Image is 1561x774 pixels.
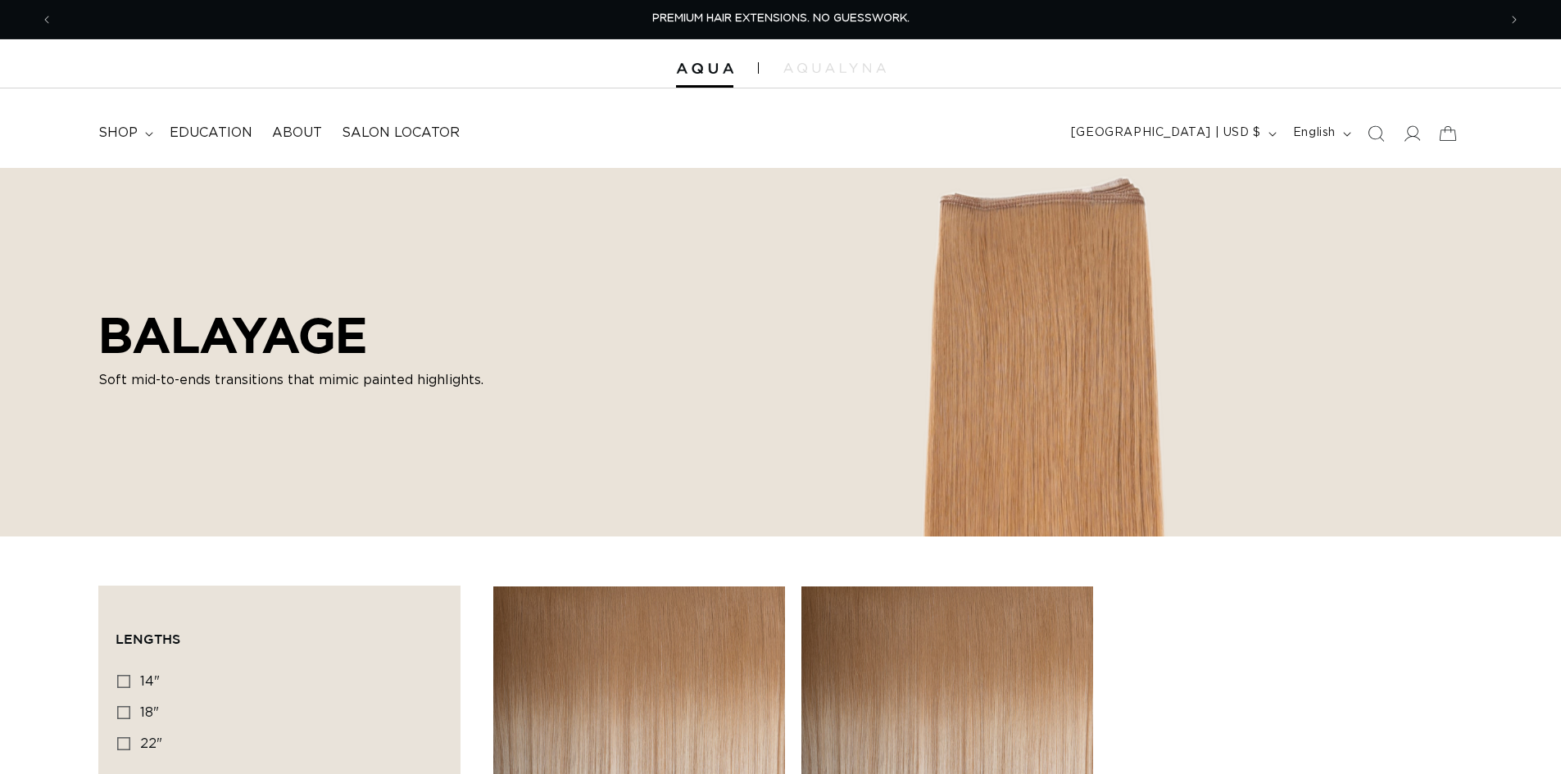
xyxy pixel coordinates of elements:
span: Lengths [116,631,180,646]
a: Education [160,115,262,152]
img: aqualyna.com [783,63,886,73]
h2: BALAYAGE [98,306,483,364]
button: Next announcement [1496,4,1532,35]
span: 18" [140,706,159,719]
summary: Search [1358,115,1394,152]
span: PREMIUM HAIR EXTENSIONS. NO GUESSWORK. [652,13,910,24]
span: [GEOGRAPHIC_DATA] | USD $ [1071,124,1261,142]
span: English [1293,124,1336,142]
a: Salon Locator [332,115,470,152]
button: Previous announcement [29,4,65,35]
span: shop [98,124,138,142]
button: [GEOGRAPHIC_DATA] | USD $ [1061,118,1283,149]
span: Salon Locator [342,124,460,142]
a: About [262,115,332,152]
span: About [272,124,322,142]
summary: shop [88,115,160,152]
span: Education [170,124,252,142]
img: Aqua Hair Extensions [676,63,733,75]
span: 22" [140,737,162,750]
span: 14" [140,675,160,688]
summary: Lengths (0 selected) [116,603,443,662]
p: Soft mid-to-ends transitions that mimic painted highlights. [98,370,483,390]
button: English [1283,118,1358,149]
